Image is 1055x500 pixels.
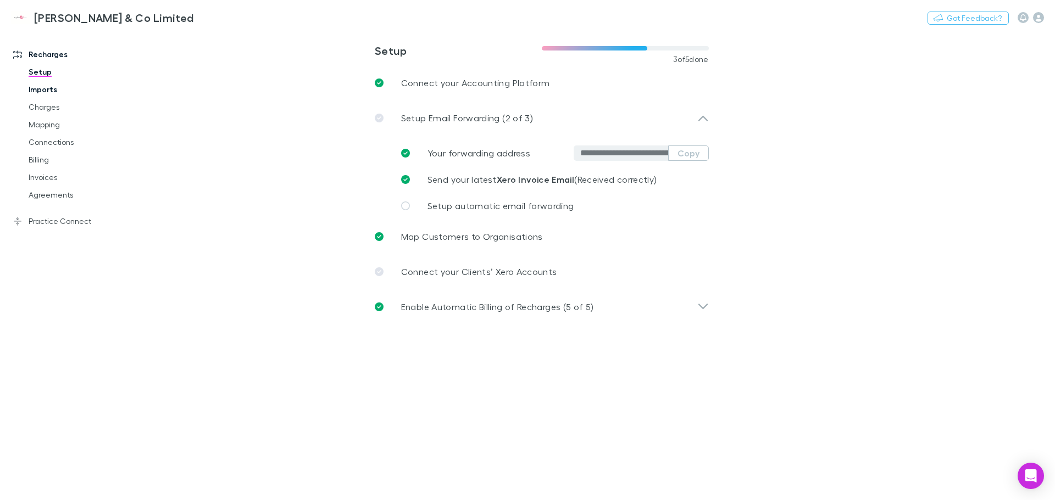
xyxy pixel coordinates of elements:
[401,76,550,89] p: Connect your Accounting Platform
[497,174,575,185] strong: Xero Invoice Email
[392,166,709,193] a: Send your latestXero Invoice Email(Received correctly)
[18,63,148,81] a: Setup
[4,4,201,31] a: [PERSON_NAME] & Co Limited
[401,230,543,243] p: Map Customers to Organisations
[18,151,148,168] a: Billing
[11,11,30,24] img: Epplett & Co Limited's Logo
[401,265,557,278] p: Connect your Clients’ Xero Accounts
[668,145,709,161] button: Copy
[366,254,718,289] a: Connect your Clients’ Xero Accounts
[366,219,718,254] a: Map Customers to Organisations
[401,111,533,125] p: Setup Email Forwarding (2 of 3)
[18,168,148,186] a: Invoices
[1018,463,1044,489] div: Open Intercom Messenger
[673,55,709,64] span: 3 of 5 done
[427,200,574,211] span: Setup automatic email forwarding
[427,174,657,184] span: Send your latest (Received correctly)
[375,44,542,57] h3: Setup
[18,116,148,133] a: Mapping
[401,300,594,313] p: Enable Automatic Billing of Recharges (5 of 5)
[392,193,709,219] a: Setup automatic email forwarding
[34,11,194,24] h3: [PERSON_NAME] & Co Limited
[427,148,530,158] span: Your forwarding address
[928,12,1009,25] button: Got Feedback?
[2,46,148,63] a: Recharges
[366,289,718,324] div: Enable Automatic Billing of Recharges (5 of 5)
[18,98,148,116] a: Charges
[18,186,148,204] a: Agreements
[366,100,718,136] div: Setup Email Forwarding (2 of 3)
[18,81,148,98] a: Imports
[2,212,148,230] a: Practice Connect
[18,133,148,151] a: Connections
[366,65,718,100] a: Connect your Accounting Platform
